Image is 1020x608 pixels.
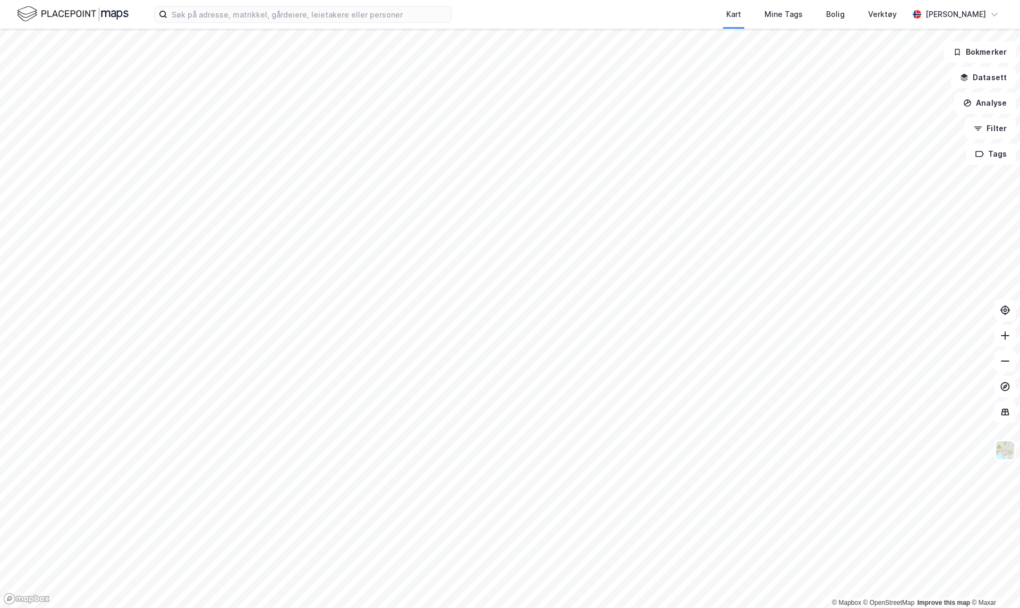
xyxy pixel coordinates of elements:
[764,8,803,21] div: Mine Tags
[917,599,970,606] a: Improve this map
[966,143,1016,165] button: Tags
[954,92,1016,114] button: Analyse
[944,41,1016,63] button: Bokmerker
[967,557,1020,608] div: Kontrollprogram for chat
[3,593,50,605] a: Mapbox homepage
[868,8,897,21] div: Verktøy
[863,599,915,606] a: OpenStreetMap
[925,8,986,21] div: [PERSON_NAME]
[967,557,1020,608] iframe: Chat Widget
[17,5,129,23] img: logo.f888ab2527a4732fd821a326f86c7f29.svg
[167,6,451,22] input: Søk på adresse, matrikkel, gårdeiere, leietakere eller personer
[826,8,845,21] div: Bolig
[995,440,1015,460] img: Z
[965,118,1016,139] button: Filter
[726,8,741,21] div: Kart
[951,67,1016,88] button: Datasett
[832,599,861,606] a: Mapbox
